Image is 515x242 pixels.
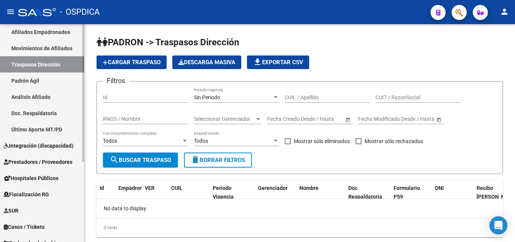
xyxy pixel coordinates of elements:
span: PADRON -> Traspasos Dirección [97,37,239,48]
button: Cargar Traspaso [97,55,167,69]
datatable-header-cell: CUIL [168,180,210,213]
span: Descarga Masiva [178,59,235,66]
span: Doc Respaldatoria [348,185,382,200]
datatable-header-cell: Id [97,180,115,213]
input: Fecha fin [392,116,429,122]
datatable-header-cell: Nombre [296,180,345,213]
button: Borrar Filtros [184,153,252,168]
datatable-header-cell: Formulario P59 [391,180,432,213]
span: Fiscalización RG [4,190,49,199]
app-download-masive: Descarga masiva de comprobantes (adjuntos) [172,55,241,69]
div: No data to display [97,199,503,218]
span: Periodo Vigencia [213,185,234,200]
datatable-header-cell: Empadronado [115,180,142,213]
datatable-header-cell: VER [142,180,168,213]
span: CUIL [171,185,182,191]
span: Cargar Traspaso [103,59,161,66]
button: Buscar Traspaso [103,153,178,168]
button: Open calendar [344,116,352,123]
span: Mostrar sólo eliminados [294,137,350,146]
span: Mostrar sólo rechazados [365,137,423,146]
span: Borrar Filtros [191,157,245,163]
span: Exportar CSV [253,59,303,66]
span: Id [100,185,104,191]
datatable-header-cell: DNI [432,180,474,213]
span: Nombre [299,185,319,191]
mat-icon: person [500,7,509,16]
span: Hospitales Públicos [4,174,58,182]
h3: Filtros [103,76,129,86]
mat-icon: search [110,155,119,164]
datatable-header-cell: Gerenciador [255,180,296,213]
datatable-header-cell: Doc Respaldatoria [345,180,391,213]
mat-icon: menu [6,7,15,16]
datatable-header-cell: Recibo de Sueldo [474,180,515,213]
span: VER [145,185,155,191]
button: Open calendar [435,116,443,123]
span: Seleccionar Gerenciador [194,116,255,122]
input: Fecha inicio [358,116,386,122]
div: Open Intercom Messenger [489,216,507,234]
input: Fecha fin [301,116,338,122]
span: Sin Periodo [194,94,220,100]
datatable-header-cell: Periodo Vigencia [210,180,255,213]
mat-icon: file_download [253,57,262,66]
button: Exportar CSV [247,55,309,69]
span: Gerenciador [258,185,288,191]
span: - OSPDICA [60,4,100,20]
span: Integración (discapacidad) [4,142,74,150]
span: Formulario P59 [394,185,420,200]
span: SUR [4,207,18,215]
span: Empadronado [118,185,152,191]
span: Todos [103,138,117,144]
input: Fecha inicio [267,116,295,122]
span: DNI [435,185,444,191]
button: Descarga Masiva [172,55,241,69]
span: Todos [194,138,208,144]
span: Prestadores / Proveedores [4,158,72,166]
div: 0 total [97,218,503,237]
mat-icon: delete [191,155,200,164]
span: Casos / Tickets [4,223,44,231]
span: Buscar Traspaso [110,157,171,163]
